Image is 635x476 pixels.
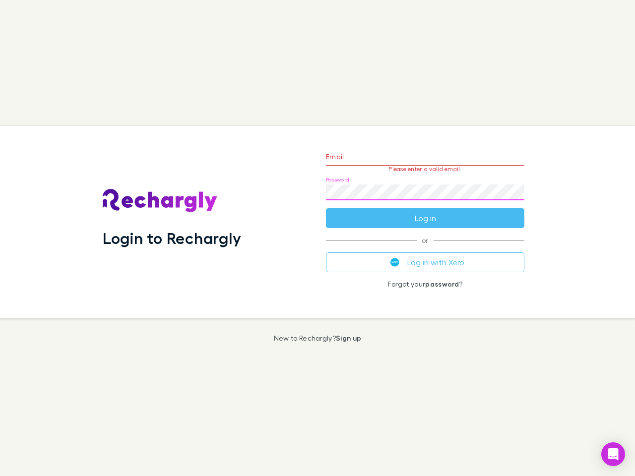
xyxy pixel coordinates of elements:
[103,189,218,213] img: Rechargly's Logo
[103,229,241,247] h1: Login to Rechargly
[425,280,459,288] a: password
[601,442,625,466] div: Open Intercom Messenger
[326,240,524,240] span: or
[326,252,524,272] button: Log in with Xero
[390,258,399,267] img: Xero's logo
[336,334,361,342] a: Sign up
[326,166,524,173] p: Please enter a valid email.
[326,208,524,228] button: Log in
[274,334,362,342] p: New to Rechargly?
[326,176,349,183] label: Password
[326,280,524,288] p: Forgot your ?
